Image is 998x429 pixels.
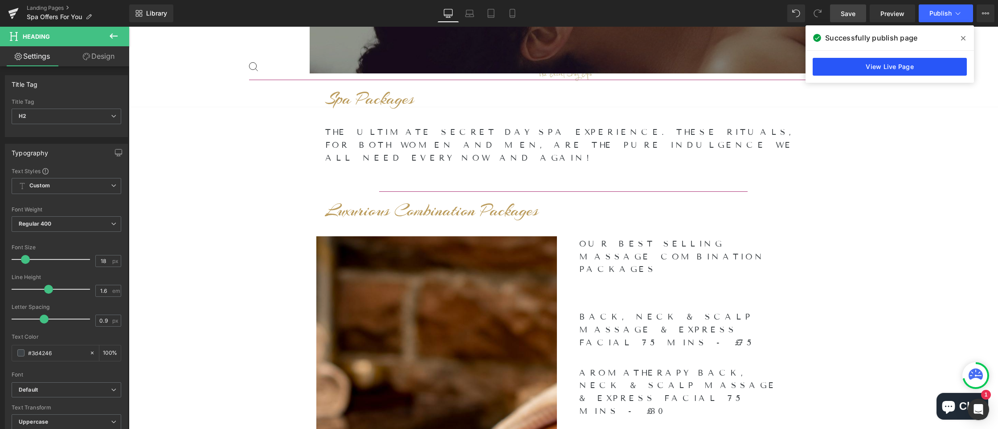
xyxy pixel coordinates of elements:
[112,318,120,324] span: px
[12,304,121,310] div: Letter Spacing
[968,399,989,420] div: Open Intercom Messenger
[146,9,167,17] span: Library
[29,182,50,190] b: Custom
[12,76,38,88] div: Title Tag
[129,4,173,22] a: New Library
[12,167,121,174] div: Text Styles
[27,13,82,20] span: Spa Offers For You
[19,113,26,119] b: H2
[825,32,917,43] span: Successfully publish page
[450,340,660,391] h2: AROMATHERAPY BACK, NECK & SCALP MASSAGE & EXPRESS FACIAL 75 MINS - £80
[19,386,38,394] i: Default
[480,4,502,22] a: Tablet
[19,418,48,425] b: Uppercase
[99,345,121,361] div: %
[841,9,855,18] span: Save
[502,4,523,22] a: Mobile
[112,288,120,294] span: em
[12,144,48,157] div: Typography
[23,33,50,40] span: Heading
[12,274,121,280] div: Line Height
[27,4,129,12] a: Landing Pages
[929,10,952,17] span: Publish
[66,46,131,66] a: Design
[870,4,915,22] a: Preview
[112,258,120,264] span: px
[438,4,459,22] a: Desktop
[787,4,805,22] button: Undo
[12,244,121,251] div: Font Size
[880,9,904,18] span: Preview
[813,58,967,76] a: View Live Page
[28,348,85,358] input: Color
[19,220,52,227] b: Regular 400
[12,99,121,105] div: Title Tag
[12,334,121,340] div: Text Color
[459,4,480,22] a: Laptop
[174,170,695,198] div: Luxurious Combination Packages
[12,206,121,213] div: Font Weight
[196,99,673,138] h2: The Ultimate Secret Day Spa experience. These rituals, for both women and men, are the pure indul...
[919,4,973,22] button: Publish
[174,58,695,86] div: Spa Packages
[12,372,121,378] div: Font
[12,405,121,411] div: Text Transform
[450,284,660,322] h2: BACK, NECK & SCALP MASSAGE & EXPRESS FACIAL 75 MINS - £75
[450,211,673,249] h2: Our Best Selling Massage Combination Packages
[809,4,826,22] button: Redo
[977,4,994,22] button: More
